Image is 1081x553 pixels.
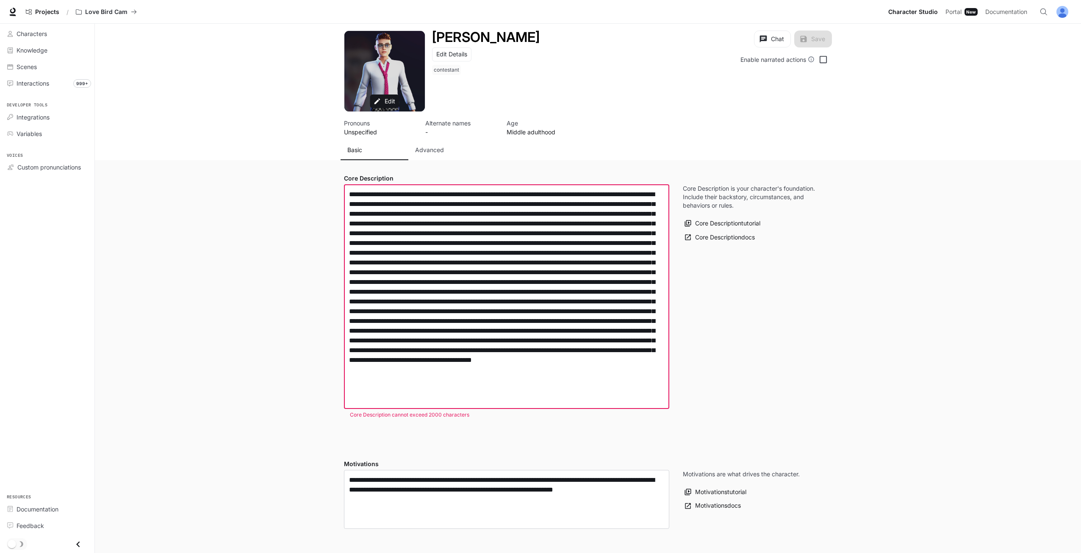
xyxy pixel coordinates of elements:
div: New [965,8,978,16]
button: Open character details dialog [344,119,415,136]
button: Open character details dialog [432,31,540,44]
a: PortalNew [942,3,981,20]
span: Variables [17,129,42,138]
div: Enable narrated actions [740,55,815,64]
a: Scenes [3,59,91,74]
div: / [63,8,72,17]
button: Core Descriptiontutorial [683,217,762,231]
button: Chat [754,31,791,47]
p: Motivations are what drives the character. [683,470,800,478]
a: Go to projects [22,3,63,20]
p: Core Description is your character's foundation. Include their backstory, circumstances, and beha... [683,184,818,210]
span: Character Studio [888,7,938,17]
button: Motivationstutorial [683,485,748,499]
p: Alternate names [425,119,496,128]
button: User avatar [1054,3,1071,20]
span: Scenes [17,62,37,71]
span: Characters [17,29,47,38]
a: Integrations [3,110,91,125]
span: Documentation [17,505,58,514]
a: Custom pronunciations [3,160,91,175]
button: Close drawer [69,536,88,553]
button: Open character details dialog [507,119,578,136]
span: Projects [35,8,59,16]
p: Pronouns [344,119,415,128]
span: Custom pronunciations [17,163,81,172]
span: contestant [432,65,463,75]
span: Core Description cannot exceed 2000 characters [350,411,663,419]
a: Variables [3,126,91,141]
p: Love Bird Cam [85,8,128,16]
p: Age [507,119,578,128]
span: 999+ [73,79,91,88]
span: Integrations [17,113,50,122]
span: Interactions [17,79,49,88]
span: Portal [945,7,962,17]
a: Interactions [3,76,91,91]
a: Documentation [3,502,91,517]
h1: [PERSON_NAME] [432,29,540,45]
h4: Motivations [344,460,669,468]
span: Dark mode toggle [8,539,16,548]
a: Feedback [3,518,91,533]
span: Knowledge [17,46,47,55]
div: Avatar image [344,31,425,111]
p: Middle adulthood [507,128,578,136]
a: Motivationsdocs [683,499,743,513]
button: All workspaces [72,3,141,20]
button: Open Command Menu [1035,3,1052,20]
button: Edit [370,94,399,108]
p: - [425,128,496,136]
h4: Core Description [344,174,669,183]
button: Open character details dialog [425,119,496,136]
a: Character Studio [885,3,941,20]
p: Advanced [415,146,444,154]
p: contestant [434,67,459,73]
button: Open character avatar dialog [344,31,425,111]
button: Open character details dialog [432,65,463,78]
div: label [344,184,669,419]
span: Documentation [985,7,1027,17]
p: Unspecified [344,128,415,136]
span: Feedback [17,521,44,530]
a: Documentation [982,3,1034,20]
a: Knowledge [3,43,91,58]
button: Edit Details [432,47,471,61]
a: Characters [3,26,91,41]
img: User avatar [1056,6,1068,18]
a: Core Descriptiondocs [683,231,757,245]
p: Basic [347,146,362,154]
